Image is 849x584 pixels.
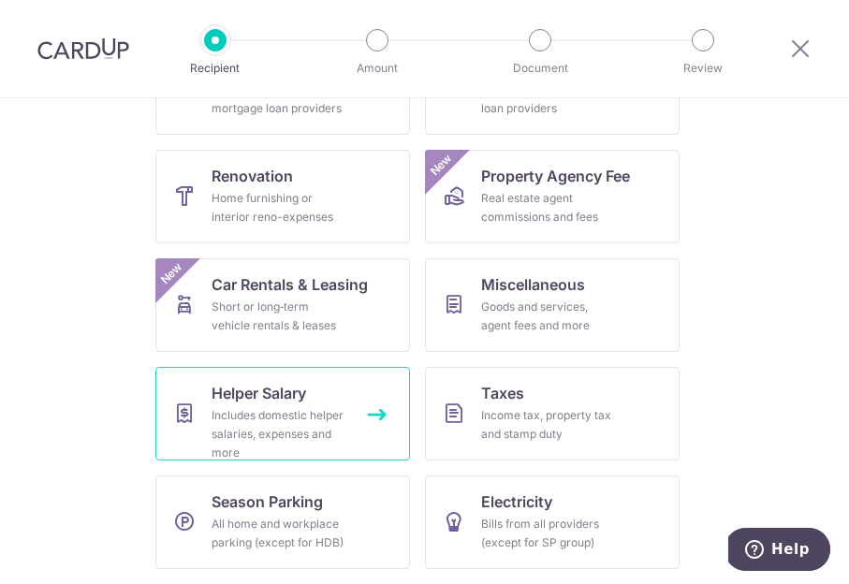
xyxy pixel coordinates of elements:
[481,80,616,118] div: Loan repayments to car loan providers
[37,37,129,60] img: CardUp
[155,150,410,243] a: RenovationHome furnishing or interior reno-expenses
[212,165,293,187] span: Renovation
[481,382,524,404] span: Taxes
[155,475,410,569] a: Season ParkingAll home and workplace parking (except for HDB)
[155,258,186,289] span: New
[212,406,346,462] div: Includes domestic helper salaries, expenses and more
[43,13,81,30] span: Help
[212,189,346,226] div: Home furnishing or interior reno-expenses
[425,475,680,569] a: ElectricityBills from all providers (except for SP group)
[488,59,593,78] p: Document
[212,298,346,335] div: Short or long‑term vehicle rentals & leases
[425,150,456,181] span: New
[481,165,630,187] span: Property Agency Fee
[481,406,616,444] div: Income tax, property tax and stamp duty
[212,273,368,296] span: Car Rentals & Leasing
[481,189,616,226] div: Real estate agent commissions and fees
[481,273,585,296] span: Miscellaneous
[163,59,268,78] p: Recipient
[651,59,755,78] p: Review
[155,367,410,460] a: Helper SalaryIncludes domestic helper salaries, expenses and more
[481,298,616,335] div: Goods and services, agent fees and more
[155,258,410,352] a: Car Rentals & LeasingShort or long‑term vehicle rentals & leasesNew
[212,515,346,552] div: All home and workplace parking (except for HDB)
[425,150,680,243] a: Property Agency FeeReal estate agent commissions and feesNew
[481,490,552,513] span: Electricity
[425,258,680,352] a: MiscellaneousGoods and services, agent fees and more
[212,490,323,513] span: Season Parking
[212,80,346,118] div: Loan repayments to mortgage loan providers
[325,59,430,78] p: Amount
[481,515,616,552] div: Bills from all providers (except for SP group)
[728,528,830,575] iframe: Opens a widget where you can find more information
[425,367,680,460] a: TaxesIncome tax, property tax and stamp duty
[212,382,306,404] span: Helper Salary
